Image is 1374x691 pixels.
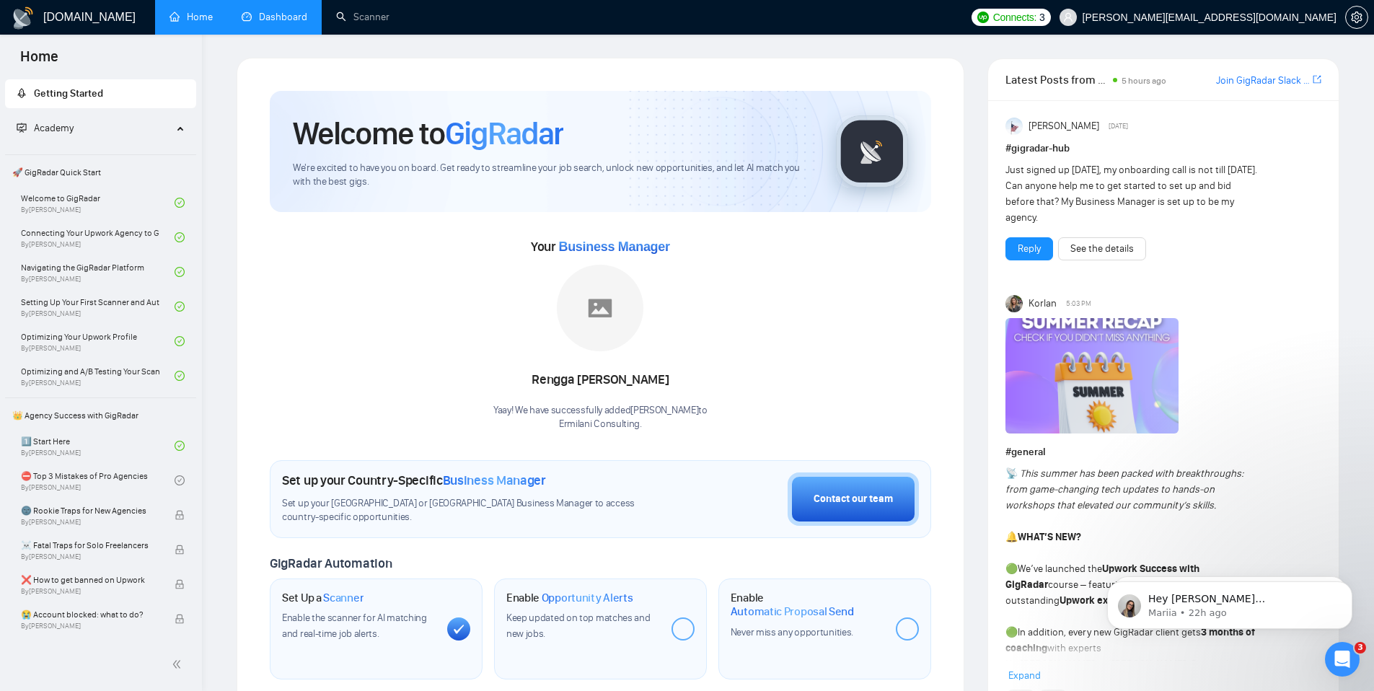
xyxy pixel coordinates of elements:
img: logo [12,6,35,30]
a: Connecting Your Upwork Agency to GigRadarBy[PERSON_NAME] [21,221,175,253]
a: Reply [1018,241,1041,257]
span: 🚀 GigRadar Quick Start [6,158,195,187]
span: lock [175,510,185,520]
span: Opportunity Alerts [542,591,633,605]
li: Getting Started [5,79,196,108]
span: lock [175,614,185,624]
a: searchScanner [336,11,389,23]
span: 🌚 Rookie Traps for New Agencies [21,503,159,518]
span: 5:03 PM [1066,297,1091,310]
span: setting [1346,12,1368,23]
a: export [1313,73,1321,87]
span: lock [175,579,185,589]
span: [DATE] [1109,120,1128,133]
h1: Welcome to [293,114,563,153]
img: Korlan [1005,295,1023,312]
span: check-circle [175,475,185,485]
span: lock [175,545,185,555]
span: Home [9,46,70,76]
strong: Upwork experts and coaches. [1060,594,1194,607]
span: [PERSON_NAME] [1029,118,1099,134]
span: By [PERSON_NAME] [21,553,159,561]
a: Welcome to GigRadarBy[PERSON_NAME] [21,187,175,219]
a: Join GigRadar Slack Community [1216,73,1310,89]
div: Just signed up [DATE], my onboarding call is not till [DATE]. Can anyone help me to get started t... [1005,162,1259,226]
img: gigradar-logo.png [836,115,908,188]
span: 😭 Account blocked: what to do? [21,607,159,622]
a: Optimizing Your Upwork ProfileBy[PERSON_NAME] [21,325,175,357]
span: fund-projection-screen [17,123,27,133]
span: Business Manager [558,239,669,254]
span: Expand [1008,669,1041,682]
a: setting [1345,12,1368,23]
h1: # general [1005,444,1321,460]
span: ❌ How to get banned on Upwork [21,573,159,587]
span: Connects: [993,9,1036,25]
span: check-circle [175,441,185,451]
a: 1️⃣ Start HereBy[PERSON_NAME] [21,430,175,462]
span: Academy [34,122,74,134]
span: user [1063,12,1073,22]
span: check-circle [175,302,185,312]
div: Yaay! We have successfully added [PERSON_NAME] to [493,404,708,431]
span: Never miss any opportunities. [731,626,853,638]
span: check-circle [175,232,185,242]
strong: WHAT’S NEW? [1018,531,1081,543]
span: Getting Started [34,87,103,100]
span: Automatic Proposal Send [731,604,854,619]
span: Set up your [GEOGRAPHIC_DATA] or [GEOGRAPHIC_DATA] Business Manager to access country-specific op... [282,497,664,524]
span: check-circle [175,198,185,208]
h1: Enable [506,591,633,605]
span: ☠️ Fatal Traps for Solo Freelancers [21,538,159,553]
span: Scanner [323,591,364,605]
span: Korlan [1029,296,1057,312]
span: rocket [17,88,27,98]
span: GigRadar Automation [270,555,392,571]
a: Setting Up Your First Scanner and Auto-BidderBy[PERSON_NAME] [21,291,175,322]
a: Navigating the GigRadar PlatformBy[PERSON_NAME] [21,256,175,288]
a: See the details [1070,241,1134,257]
button: Reply [1005,237,1053,260]
span: By [PERSON_NAME] [21,622,159,630]
span: 3 [1355,642,1366,653]
span: Your [531,239,670,255]
span: By [PERSON_NAME] [21,587,159,596]
strong: [PERSON_NAME] [1111,658,1186,670]
img: placeholder.png [557,265,643,351]
span: GigRadar [445,114,563,153]
span: Latest Posts from the GigRadar Community [1005,71,1109,89]
h1: # gigradar-hub [1005,141,1321,157]
a: dashboardDashboard [242,11,307,23]
span: double-left [172,657,186,672]
span: 🟢 [1005,626,1018,638]
p: Ermilani Consulting . [493,418,708,431]
iframe: Intercom live chat [1325,642,1360,677]
span: Academy [17,122,74,134]
em: This summer has been packed with breakthroughs: from game-changing tech updates to hands-on works... [1005,467,1243,511]
span: 🔔 [1005,531,1018,543]
span: check-circle [175,371,185,381]
span: export [1313,74,1321,85]
span: 3 [1039,9,1045,25]
a: Optimizing and A/B Testing Your Scanner for Better ResultsBy[PERSON_NAME] [21,360,175,392]
span: Enable the scanner for AI matching and real-time job alerts. [282,612,427,640]
h1: Enable [731,591,884,619]
img: Anisuzzaman Khan [1005,118,1023,135]
span: 👑 Agency Success with GigRadar [6,401,195,430]
span: 5 hours ago [1122,76,1166,86]
h1: Set up your Country-Specific [282,472,546,488]
span: Keep updated on top matches and new jobs. [506,612,651,640]
span: Business Manager [443,472,546,488]
img: upwork-logo.png [977,12,989,23]
span: We're excited to have you on board. Get ready to streamline your job search, unlock new opportuni... [293,162,813,189]
h1: Set Up a [282,591,364,605]
span: By [PERSON_NAME] [21,518,159,527]
div: Rengga [PERSON_NAME] [493,368,708,392]
a: ⛔ Top 3 Mistakes of Pro AgenciesBy[PERSON_NAME] [21,465,175,496]
span: 📡 [1005,467,1018,480]
span: check-circle [175,336,185,346]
